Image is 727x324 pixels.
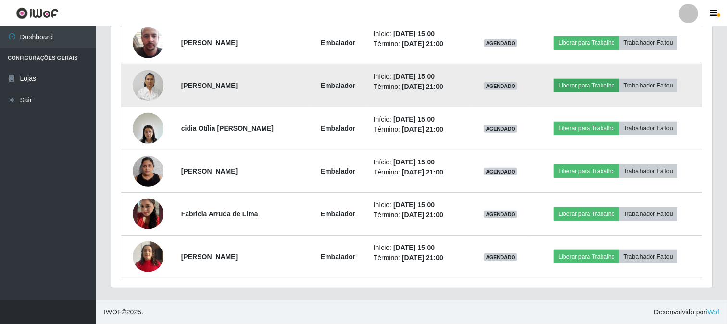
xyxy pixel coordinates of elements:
strong: [PERSON_NAME] [181,167,238,175]
li: Término: [374,210,466,220]
span: AGENDADO [484,168,517,175]
time: [DATE] 15:00 [393,201,435,209]
span: © 2025 . [104,307,143,317]
img: 1675303307649.jpeg [133,65,163,106]
span: IWOF [104,308,122,316]
a: iWof [706,308,719,316]
li: Término: [374,253,466,263]
li: Início: [374,200,466,210]
time: [DATE] 21:00 [402,211,443,219]
img: 1734129237626.jpeg [133,187,163,241]
strong: Embalador [321,39,355,47]
strong: [PERSON_NAME] [181,39,238,47]
button: Trabalhador Faltou [619,36,677,50]
li: Término: [374,82,466,92]
li: Início: [374,157,466,167]
button: Liberar para Trabalho [554,250,619,263]
button: Liberar para Trabalho [554,79,619,92]
time: [DATE] 21:00 [402,83,443,90]
img: 1700330584258.jpeg [133,150,163,191]
span: AGENDADO [484,82,517,90]
time: [DATE] 15:00 [393,30,435,37]
strong: cidia Otília [PERSON_NAME] [181,125,274,132]
time: [DATE] 21:00 [402,254,443,262]
time: [DATE] 21:00 [402,168,443,176]
span: Desenvolvido por [654,307,719,317]
strong: Embalador [321,125,355,132]
span: AGENDADO [484,211,517,218]
time: [DATE] 15:00 [393,244,435,251]
button: Liberar para Trabalho [554,122,619,135]
span: AGENDADO [484,39,517,47]
li: Início: [374,72,466,82]
strong: Embalador [321,82,355,89]
time: [DATE] 21:00 [402,125,443,133]
strong: Embalador [321,253,355,261]
li: Início: [374,114,466,125]
button: Trabalhador Faltou [619,79,677,92]
span: AGENDADO [484,125,517,133]
button: Trabalhador Faltou [619,164,677,178]
img: 1737135977494.jpeg [133,236,163,277]
strong: Embalador [321,167,355,175]
li: Término: [374,125,466,135]
strong: [PERSON_NAME] [181,253,238,261]
button: Liberar para Trabalho [554,164,619,178]
li: Término: [374,39,466,49]
button: Trabalhador Faltou [619,250,677,263]
span: AGENDADO [484,253,517,261]
time: [DATE] 21:00 [402,40,443,48]
img: 1745843945427.jpeg [133,15,163,70]
li: Início: [374,29,466,39]
button: Liberar para Trabalho [554,36,619,50]
time: [DATE] 15:00 [393,115,435,123]
img: CoreUI Logo [16,7,59,19]
strong: Fabricia Arruda de Lima [181,210,258,218]
button: Liberar para Trabalho [554,207,619,221]
button: Trabalhador Faltou [619,207,677,221]
li: Término: [374,167,466,177]
time: [DATE] 15:00 [393,73,435,80]
strong: Embalador [321,210,355,218]
li: Início: [374,243,466,253]
time: [DATE] 15:00 [393,158,435,166]
button: Trabalhador Faltou [619,122,677,135]
img: 1690487685999.jpeg [133,108,163,149]
strong: [PERSON_NAME] [181,82,238,89]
